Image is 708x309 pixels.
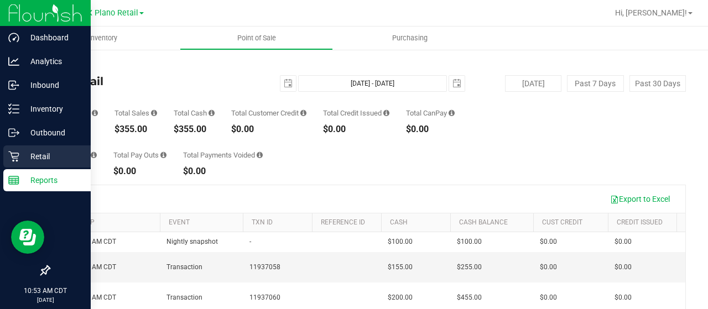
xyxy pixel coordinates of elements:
inline-svg: Analytics [8,56,19,67]
div: $0.00 [406,125,455,134]
span: $255.00 [457,262,482,273]
p: Analytics [19,55,86,68]
span: 11937060 [249,292,280,303]
div: $355.00 [174,125,215,134]
p: Reports [19,174,86,187]
div: Total Customer Credit [231,109,306,117]
span: $0.00 [615,237,632,247]
div: $0.00 [183,167,263,176]
iframe: Resource center [11,221,44,254]
span: $0.00 [540,292,557,303]
span: $100.00 [457,237,482,247]
p: 10:53 AM CDT [5,286,86,296]
a: Purchasing [333,27,486,50]
div: Total Cash [174,109,215,117]
a: Inventory [27,27,180,50]
a: TXN ID [252,218,273,226]
p: Inventory [19,102,86,116]
span: - [249,237,251,247]
span: Inventory [74,33,132,43]
p: [DATE] [5,296,86,304]
span: Hi, [PERSON_NAME]! [615,8,687,17]
span: Point of Sale [222,33,291,43]
div: $355.00 [114,125,157,134]
a: Cust Credit [542,218,582,226]
h4: Till Detail [49,75,261,87]
p: Retail [19,150,86,163]
div: Total Pay Outs [113,151,166,159]
i: Sum of all successful, non-voided payment transaction amounts using CanPay (as well as manual Can... [449,109,455,117]
a: Event [169,218,190,226]
div: $0.00 [323,125,389,134]
i: Sum of all successful refund transaction amounts from purchase returns resulting in account credi... [383,109,389,117]
inline-svg: Retail [8,151,19,162]
span: select [449,76,465,91]
span: Nightly snapshot [166,237,218,247]
a: Cash [390,218,408,226]
span: $0.00 [615,262,632,273]
i: Sum of all voided payment transaction amounts (excluding tips and transaction fees) within the da... [257,151,263,159]
span: Transaction [166,262,202,273]
i: Sum of all successful, non-voided payment transaction amounts (excluding tips and transaction fee... [151,109,157,117]
p: Outbound [19,126,86,139]
inline-svg: Dashboard [8,32,19,43]
i: Count of all successful payment transactions, possibly including voids, refunds, and cash-back fr... [92,109,98,117]
p: Dashboard [19,31,86,44]
span: TX Plano Retail [82,8,138,18]
span: $0.00 [540,237,557,247]
button: Export to Excel [603,190,677,208]
i: Sum of all cash pay-ins added to the till within the date range. [91,151,97,159]
a: Credit Issued [617,218,663,226]
span: 11937058 [249,262,280,273]
button: [DATE] [505,75,561,92]
button: Past 30 Days [629,75,686,92]
inline-svg: Inbound [8,80,19,91]
i: Sum of all cash pay-outs removed from the till within the date range. [160,151,166,159]
span: Transaction [166,292,202,303]
a: REFERENCE ID [321,218,365,226]
span: $200.00 [388,292,413,303]
span: $455.00 [457,292,482,303]
i: Sum of all successful, non-voided cash payment transaction amounts (excluding tips and transactio... [209,109,215,117]
a: Cash Balance [459,218,508,226]
inline-svg: Outbound [8,127,19,138]
div: $0.00 [231,125,306,134]
span: Purchasing [377,33,442,43]
a: Point of Sale [180,27,333,50]
div: $0.00 [113,167,166,176]
span: $0.00 [540,262,557,273]
span: select [280,76,296,91]
inline-svg: Reports [8,175,19,186]
span: $155.00 [388,262,413,273]
i: Sum of all successful, non-voided payment transaction amounts using account credit as the payment... [300,109,306,117]
div: Total CanPay [406,109,455,117]
div: Total Sales [114,109,157,117]
span: $100.00 [388,237,413,247]
button: Past 7 Days [567,75,623,92]
p: Inbound [19,78,86,92]
div: Total Payments Voided [183,151,263,159]
inline-svg: Inventory [8,103,19,114]
div: Total Credit Issued [323,109,389,117]
span: $0.00 [615,292,632,303]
